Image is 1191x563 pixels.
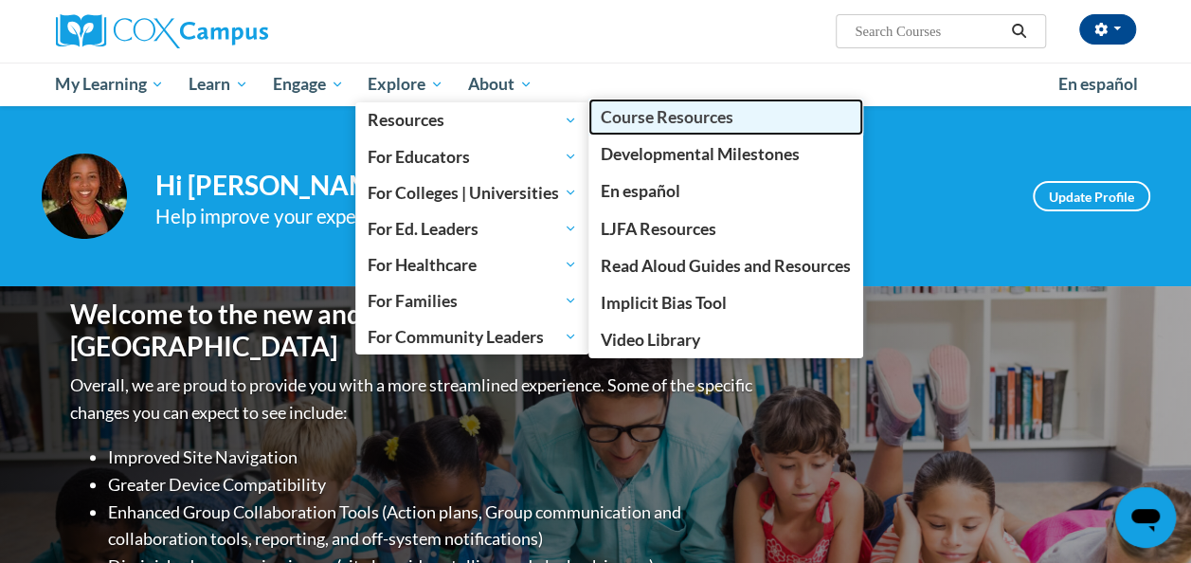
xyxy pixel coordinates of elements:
a: Developmental Milestones [588,136,863,173]
a: For Healthcare [355,246,589,282]
span: For Educators [368,145,577,168]
a: For Colleges | Universities [355,174,589,210]
span: For Healthcare [368,253,577,276]
a: Explore [355,63,456,106]
span: Engage [273,73,344,96]
a: Cox Campus [56,14,397,48]
p: Overall, we are proud to provide you with a more streamlined experience. Some of the specific cha... [70,372,757,427]
div: Help improve your experience by keeping your profile up to date. [155,201,1004,232]
img: Cox Campus [56,14,268,48]
span: For Families [368,289,577,312]
a: My Learning [44,63,177,106]
img: Profile Image [42,154,127,239]
span: For Colleges | Universities [368,181,577,204]
span: Implicit Bias Tool [601,293,727,313]
a: Read Aloud Guides and Resources [588,247,863,284]
span: My Learning [55,73,164,96]
li: Enhanced Group Collaboration Tools (Action plans, Group communication and collaboration tools, re... [108,499,757,554]
span: Course Resources [601,107,733,127]
span: Explore [368,73,443,96]
span: En español [601,181,680,201]
a: For Ed. Leaders [355,210,589,246]
a: Implicit Bias Tool [588,284,863,321]
h4: Hi [PERSON_NAME]! Take a minute to review your profile. [155,170,1004,202]
span: For Ed. Leaders [368,217,577,240]
a: En español [588,173,863,209]
a: Learn [176,63,261,106]
a: LJFA Resources [588,210,863,247]
a: For Families [355,282,589,318]
h1: Welcome to the new and improved [PERSON_NAME][GEOGRAPHIC_DATA] [70,299,757,362]
a: Resources [355,102,589,138]
a: Course Resources [588,99,863,136]
a: For Educators [355,138,589,174]
button: Account Settings [1079,14,1136,45]
span: Resources [368,109,577,132]
button: Search [1004,20,1033,43]
a: En español [1046,64,1150,104]
a: Video Library [588,321,863,358]
span: Read Aloud Guides and Resources [601,256,851,276]
span: About [468,73,532,96]
span: Video Library [601,330,700,350]
input: Search Courses [853,20,1004,43]
a: About [456,63,545,106]
a: Update Profile [1033,181,1150,211]
li: Improved Site Navigation [108,444,757,471]
span: Learn [189,73,248,96]
iframe: Button to launch messaging window [1115,487,1176,548]
span: En español [1058,74,1138,94]
a: For Community Leaders [355,318,589,354]
li: Greater Device Compatibility [108,471,757,499]
span: For Community Leaders [368,325,577,348]
div: Main menu [42,63,1150,106]
a: Engage [261,63,356,106]
span: LJFA Resources [601,219,716,239]
span: Developmental Milestones [601,144,800,164]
